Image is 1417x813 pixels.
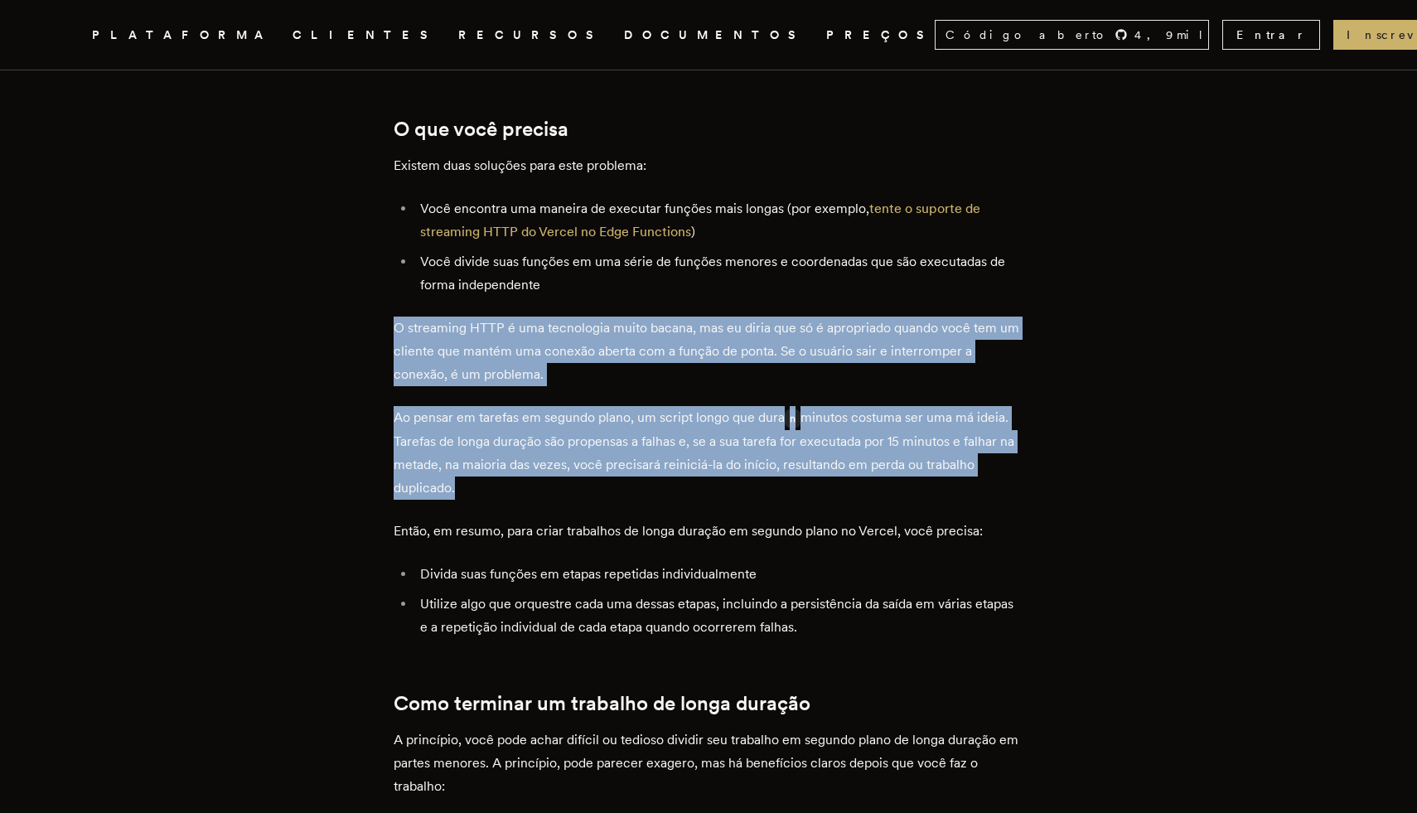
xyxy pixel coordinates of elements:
font: CLIENTES [293,28,438,41]
font: mil [1177,28,1205,41]
font: Como terminar um trabalho de longa duração [394,691,810,715]
font: A princípio, você pode achar difícil ou tedioso dividir seu trabalho em segundo plano de longa du... [394,732,1018,794]
font: O streaming HTTP é uma tecnologia muito bacana, mas eu diria que só é apropriado quando você tem ... [394,320,1019,382]
a: DOCUMENTOS [624,25,806,46]
font: DOCUMENTOS [624,28,806,41]
font: Utilize algo que orquestre cada uma dessas etapas, incluindo a persistência da saída em várias et... [420,596,1013,635]
font: PREÇOS [826,28,935,41]
font: O que você precisa [394,117,568,141]
font: ) [691,224,695,240]
font: Ao pensar em tarefas em segundo plano, um script longo que dura [394,409,785,425]
a: PREÇOS [826,25,935,46]
font: Código aberto [945,28,1108,41]
font: Você divide suas funções em uma série de funções menores e coordenadas que são executadas de form... [420,254,1005,293]
font: RECURSOS [458,28,604,41]
a: CLIENTES [293,25,438,46]
font: 4,9 [1134,28,1177,41]
button: RECURSOS [458,25,604,46]
font: Entrar [1236,28,1306,41]
font: Existem duas soluções para este problema: [394,157,646,173]
font: Divida suas funções em etapas repetidas individualmente [420,566,757,582]
font: PLATAFORMA [92,28,273,41]
a: tente o suporte de streaming HTTP do Vercel no Edge Functions [420,201,980,240]
button: PLATAFORMA [92,25,273,46]
font: Você encontra uma maneira de executar funções mais longas (por exemplo, [420,201,869,216]
font: minutos costuma ser uma má ideia. Tarefas de longa duração são propensas a falhas e, se a sua tar... [394,409,1014,496]
code: n [785,409,800,428]
font: Então, em resumo, para criar trabalhos de longa duração em segundo plano no Vercel, você precisa: [394,523,983,539]
a: Entrar [1222,20,1320,50]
